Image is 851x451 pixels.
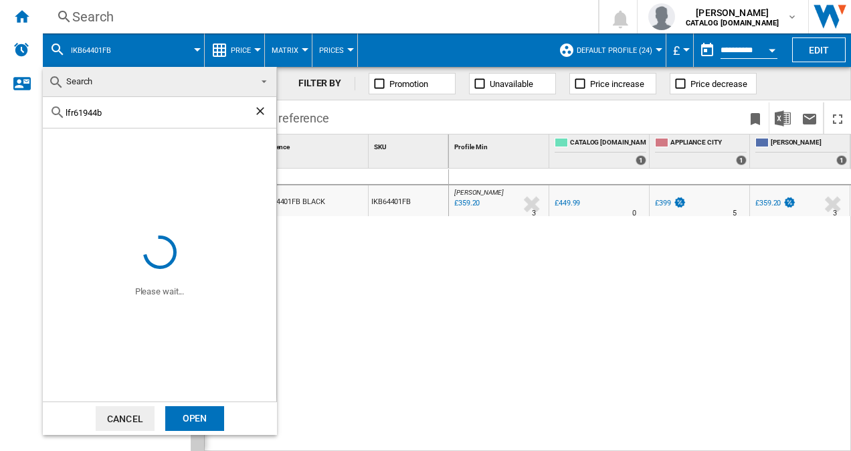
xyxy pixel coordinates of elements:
[66,108,254,118] input: Search Reference
[66,76,92,86] span: Search
[254,104,270,120] ng-md-icon: Clear search
[135,286,185,296] ng-transclude: Please wait...
[165,406,224,431] div: Open
[96,406,155,431] button: Cancel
